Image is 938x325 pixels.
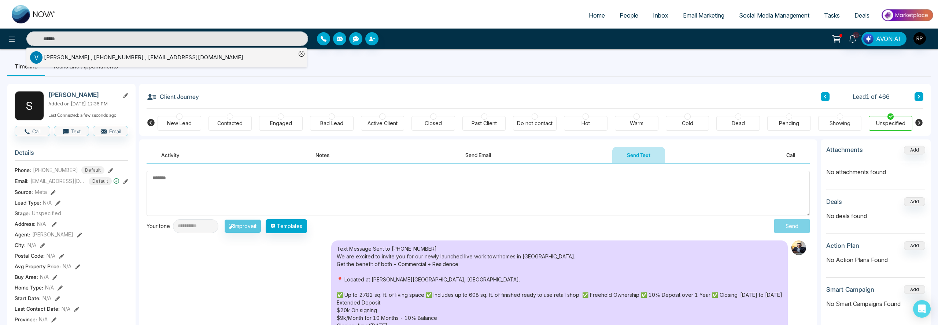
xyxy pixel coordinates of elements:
[904,197,925,206] button: Add
[620,12,638,19] span: People
[589,12,605,19] span: Home
[15,188,33,196] span: Source:
[54,126,89,136] button: Text
[472,120,497,127] div: Past Client
[732,120,745,127] div: Dead
[15,149,128,160] h3: Details
[62,305,70,313] span: N/A
[30,177,85,185] span: [EMAIL_ADDRESS][DOMAIN_NAME]
[826,286,874,293] h3: Smart Campaign
[15,91,44,120] div: S
[682,120,693,127] div: Cold
[15,252,45,259] span: Postal Code :
[15,294,41,302] span: Start Date :
[876,34,900,43] span: AVON AI
[451,147,506,163] button: Send Email
[47,252,55,259] span: N/A
[15,262,61,270] span: Avg Property Price :
[27,241,36,249] span: N/A
[880,7,934,23] img: Market-place.gif
[876,120,905,127] div: Unspecified
[7,56,45,76] li: Timeline
[612,147,665,163] button: Send Text
[63,262,71,270] span: N/A
[732,8,817,22] a: Social Media Management
[15,241,26,249] span: City :
[739,12,809,19] span: Social Media Management
[913,300,931,318] div: Open Intercom Messenger
[89,177,112,185] span: Default
[12,5,56,23] img: Nova CRM Logo
[48,101,128,107] p: Added on [DATE] 12:35 PM
[39,315,48,323] span: N/A
[33,166,78,174] span: [PHONE_NUMBER]
[904,285,925,294] button: Add
[826,212,925,220] p: No deals found
[853,32,859,38] span: 10+
[779,120,799,127] div: Pending
[646,8,676,22] a: Inbox
[15,126,50,136] button: Call
[517,120,553,127] div: Do not contact
[847,8,877,22] a: Deals
[15,231,30,238] span: Agent:
[15,199,41,206] span: Lead Type:
[817,8,847,22] a: Tasks
[93,126,128,136] button: Email
[32,209,61,217] span: Unspecified
[791,240,806,255] img: Sender
[581,8,612,22] a: Home
[904,146,925,153] span: Add
[37,221,46,227] span: N/A
[904,146,925,154] button: Add
[863,34,874,44] img: Lead Flow
[44,53,243,62] div: [PERSON_NAME] , [PHONE_NUMBER] , [EMAIL_ADDRESS][DOMAIN_NAME]
[266,219,307,233] button: Templates
[826,162,925,176] p: No attachments found
[147,147,194,163] button: Activity
[81,166,104,174] span: Default
[826,242,859,249] h3: Action Plan
[861,32,906,46] button: AVON AI
[612,8,646,22] a: People
[368,120,398,127] div: Active Client
[772,147,810,163] button: Call
[147,91,199,102] h3: Client Journey
[320,120,343,127] div: Bad Lead
[147,222,173,230] div: Your tone
[15,209,30,217] span: Stage:
[15,305,60,313] span: Last Contact Date :
[48,111,128,119] p: Last Connected: a few seconds ago
[853,92,890,101] span: Lead 1 of 466
[30,51,43,64] p: V
[15,273,38,281] span: Buy Area :
[43,199,52,206] span: N/A
[15,315,37,323] span: Province :
[676,8,732,22] a: Email Marketing
[15,177,29,185] span: Email:
[683,12,724,19] span: Email Marketing
[45,284,54,291] span: N/A
[824,12,840,19] span: Tasks
[35,188,47,196] span: Meta
[15,220,46,228] span: Address:
[581,120,590,127] div: Hot
[826,255,925,264] p: No Action Plans Found
[830,120,850,127] div: Showing
[270,120,292,127] div: Engaged
[653,12,668,19] span: Inbox
[904,241,925,250] button: Add
[826,146,863,153] h3: Attachments
[40,273,49,281] span: N/A
[32,231,73,238] span: [PERSON_NAME]
[854,12,869,19] span: Deals
[844,32,861,45] a: 10+
[15,166,31,174] span: Phone:
[43,294,51,302] span: N/A
[301,147,344,163] button: Notes
[826,198,842,205] h3: Deals
[826,299,925,308] p: No Smart Campaigns Found
[425,120,442,127] div: Closed
[167,120,192,127] div: New Lead
[217,120,243,127] div: Contacted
